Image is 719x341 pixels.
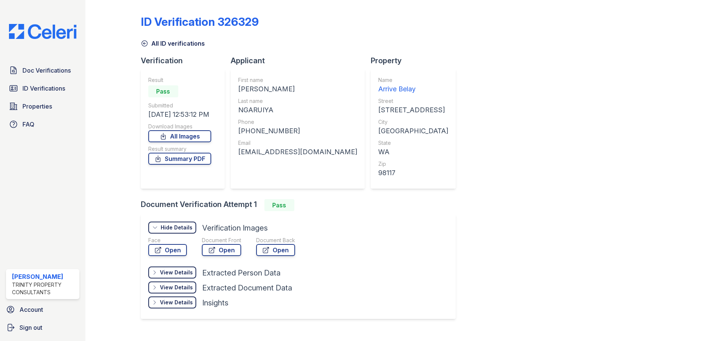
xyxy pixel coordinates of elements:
[378,76,448,94] a: Name Arrive Belay
[238,118,357,126] div: Phone
[378,168,448,178] div: 98117
[238,139,357,147] div: Email
[378,126,448,136] div: [GEOGRAPHIC_DATA]
[19,305,43,314] span: Account
[141,199,462,211] div: Document Verification Attempt 1
[141,39,205,48] a: All ID verifications
[19,323,42,332] span: Sign out
[148,244,187,256] a: Open
[160,284,193,291] div: View Details
[238,97,357,105] div: Last name
[202,283,292,293] div: Extracted Document Data
[161,224,192,231] div: Hide Details
[238,76,357,84] div: First name
[378,76,448,84] div: Name
[141,55,231,66] div: Verification
[148,102,211,109] div: Submitted
[238,147,357,157] div: [EMAIL_ADDRESS][DOMAIN_NAME]
[378,139,448,147] div: State
[141,15,259,28] div: ID Verification 326329
[256,244,295,256] a: Open
[12,272,76,281] div: [PERSON_NAME]
[6,117,79,132] a: FAQ
[202,223,268,233] div: Verification Images
[22,66,71,75] span: Doc Verifications
[378,160,448,168] div: Zip
[688,311,712,334] iframe: chat widget
[3,24,82,39] img: CE_Logo_Blue-a8612792a0a2168367f1c8372b55b34899dd931a85d93a1a3d3e32e68fde9ad4.png
[202,298,228,308] div: Insights
[3,302,82,317] a: Account
[202,268,280,278] div: Extracted Person Data
[238,105,357,115] div: NGARUIYA
[378,84,448,94] div: Arrive Belay
[378,147,448,157] div: WA
[264,199,294,211] div: Pass
[12,281,76,296] div: Trinity Property Consultants
[6,81,79,96] a: ID Verifications
[238,126,357,136] div: [PHONE_NUMBER]
[160,269,193,276] div: View Details
[148,237,187,244] div: Face
[148,109,211,120] div: [DATE] 12:53:12 PM
[6,63,79,78] a: Doc Verifications
[378,105,448,115] div: [STREET_ADDRESS]
[22,120,34,129] span: FAQ
[202,237,241,244] div: Document Front
[371,55,462,66] div: Property
[148,153,211,165] a: Summary PDF
[148,85,178,97] div: Pass
[22,102,52,111] span: Properties
[148,130,211,142] a: All Images
[256,237,295,244] div: Document Back
[148,76,211,84] div: Result
[3,320,82,335] a: Sign out
[148,123,211,130] div: Download Images
[22,84,65,93] span: ID Verifications
[202,244,241,256] a: Open
[160,299,193,306] div: View Details
[378,118,448,126] div: City
[148,145,211,153] div: Result summary
[6,99,79,114] a: Properties
[231,55,371,66] div: Applicant
[378,97,448,105] div: Street
[238,84,357,94] div: [PERSON_NAME]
